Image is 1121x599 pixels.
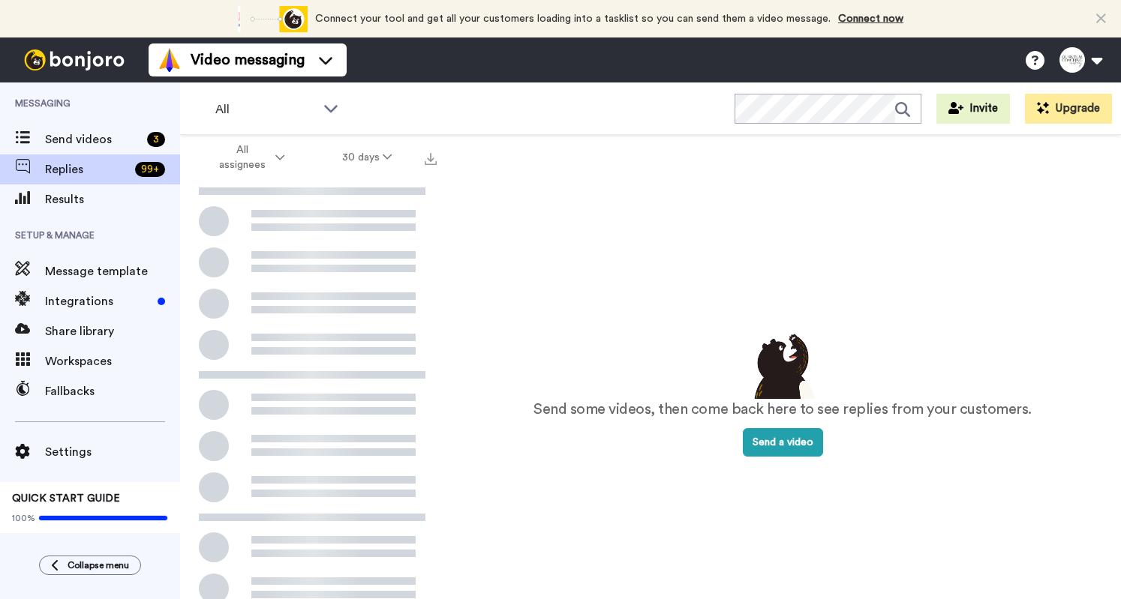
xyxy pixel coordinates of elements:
img: bj-logo-header-white.svg [18,49,131,70]
img: vm-color.svg [158,48,182,72]
div: 3 [147,132,165,147]
span: Settings [45,443,180,461]
a: Connect now [838,13,903,24]
a: Send a video [743,437,823,448]
span: Message template [45,262,180,280]
div: 99 + [135,162,165,177]
span: Workspaces [45,352,180,370]
span: Video messaging [191,49,305,70]
button: Invite [936,94,1010,124]
div: animation [225,6,308,32]
span: Results [45,190,180,208]
button: Send a video [743,428,823,457]
span: Send videos [45,130,141,148]
img: results-emptystates.png [745,330,820,399]
span: Fallbacks [45,382,180,400]
button: Export all results that match these filters now. [420,146,441,169]
button: 30 days [314,144,421,171]
img: export.svg [425,153,437,165]
button: Collapse menu [39,556,141,575]
span: Integrations [45,292,152,310]
button: All assignees [183,136,314,178]
span: Share library [45,322,180,340]
span: QUICK START GUIDE [12,493,120,504]
span: Replies [45,160,129,178]
span: All [215,100,316,118]
span: Collapse menu [68,559,129,571]
span: Connect your tool and get all your customers loading into a tasklist so you can send them a video... [315,13,831,24]
span: 100% [12,512,35,524]
p: Send some videos, then come back here to see replies from your customers. [533,399,1032,421]
button: Upgrade [1025,94,1112,124]
span: All assignees [212,142,272,172]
